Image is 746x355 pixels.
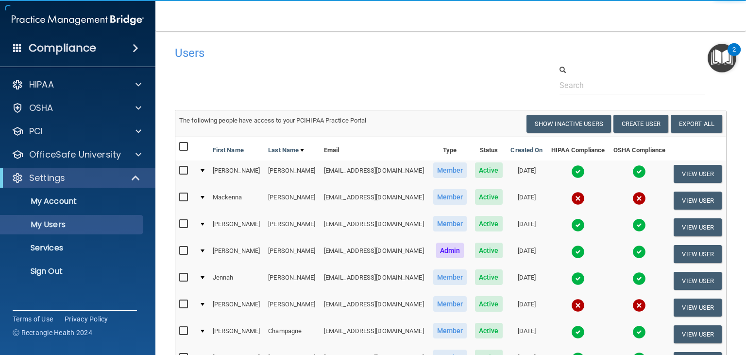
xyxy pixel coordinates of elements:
span: Active [475,216,503,231]
a: PCI [12,125,141,137]
td: [EMAIL_ADDRESS][DOMAIN_NAME] [320,187,429,214]
th: Status [471,137,507,160]
td: [PERSON_NAME] [209,160,265,187]
td: [DATE] [507,241,547,267]
td: [PERSON_NAME] [264,241,320,267]
td: [PERSON_NAME] [209,321,265,348]
p: PCI [29,125,43,137]
td: [DATE] [507,267,547,294]
img: cross.ca9f0e7f.svg [571,299,585,312]
span: Active [475,243,503,258]
span: Admin [436,243,464,258]
td: [PERSON_NAME] [264,187,320,214]
button: View User [674,325,722,343]
td: [EMAIL_ADDRESS][DOMAIN_NAME] [320,294,429,321]
h4: Users [175,47,491,59]
img: tick.e7d51cea.svg [571,245,585,259]
h4: Compliance [29,41,96,55]
iframe: Drift Widget Chat Controller [578,291,734,330]
td: [DATE] [507,321,547,348]
span: Ⓒ Rectangle Health 2024 [13,328,92,337]
td: [PERSON_NAME] [264,160,320,187]
img: tick.e7d51cea.svg [632,325,646,339]
td: Jennah [209,267,265,294]
span: Active [475,269,503,285]
button: View User [674,245,722,263]
button: View User [674,272,722,290]
td: [EMAIL_ADDRESS][DOMAIN_NAME] [320,267,429,294]
p: OfficeSafe University [29,149,121,160]
span: Active [475,162,503,178]
img: tick.e7d51cea.svg [632,272,646,285]
a: Privacy Policy [65,314,108,324]
th: Email [320,137,429,160]
button: View User [674,218,722,236]
p: My Users [6,220,139,230]
img: PMB logo [12,10,144,30]
img: tick.e7d51cea.svg [632,245,646,259]
td: [PERSON_NAME] [209,294,265,321]
img: tick.e7d51cea.svg [632,218,646,232]
button: View User [674,192,722,210]
span: Member [433,323,467,338]
a: Created On [510,144,543,156]
td: Champagne [264,321,320,348]
img: tick.e7d51cea.svg [571,325,585,339]
a: Settings [12,172,141,184]
p: My Account [6,196,139,206]
span: Member [433,269,467,285]
th: Type [429,137,471,160]
img: tick.e7d51cea.svg [571,165,585,178]
td: [EMAIL_ADDRESS][DOMAIN_NAME] [320,160,429,187]
p: Sign Out [6,266,139,276]
td: Mackenna [209,187,265,214]
span: Member [433,162,467,178]
td: [DATE] [507,160,547,187]
span: Member [433,189,467,205]
button: View User [674,165,722,183]
a: Last Name [268,144,304,156]
th: HIPAA Compliance [547,137,609,160]
img: tick.e7d51cea.svg [571,218,585,232]
a: Terms of Use [13,314,53,324]
td: [DATE] [507,214,547,241]
td: [PERSON_NAME] [264,267,320,294]
a: Export All [671,115,722,133]
img: tick.e7d51cea.svg [571,272,585,285]
span: Member [433,216,467,231]
td: [EMAIL_ADDRESS][DOMAIN_NAME] [320,214,429,241]
button: Show Inactive Users [526,115,611,133]
p: Settings [29,172,65,184]
p: OSHA [29,102,53,114]
button: Create User [613,115,668,133]
td: [DATE] [507,187,547,214]
input: Search [559,76,705,94]
th: OSHA Compliance [609,137,670,160]
td: [EMAIL_ADDRESS][DOMAIN_NAME] [320,241,429,267]
p: Services [6,243,139,253]
a: HIPAA [12,79,141,90]
a: OSHA [12,102,141,114]
img: cross.ca9f0e7f.svg [632,192,646,205]
a: OfficeSafe University [12,149,141,160]
td: [DATE] [507,294,547,321]
td: [PERSON_NAME] [209,241,265,267]
button: Open Resource Center, 2 new notifications [708,44,736,72]
td: [PERSON_NAME] [209,214,265,241]
td: [EMAIL_ADDRESS][DOMAIN_NAME] [320,321,429,348]
td: [PERSON_NAME] [264,294,320,321]
img: tick.e7d51cea.svg [632,165,646,178]
p: HIPAA [29,79,54,90]
a: First Name [213,144,244,156]
img: cross.ca9f0e7f.svg [571,192,585,205]
span: Member [433,296,467,312]
span: The following people have access to your PCIHIPAA Practice Portal [179,117,367,124]
td: [PERSON_NAME] [264,214,320,241]
div: 2 [732,50,736,62]
span: Active [475,323,503,338]
span: Active [475,296,503,312]
span: Active [475,189,503,205]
